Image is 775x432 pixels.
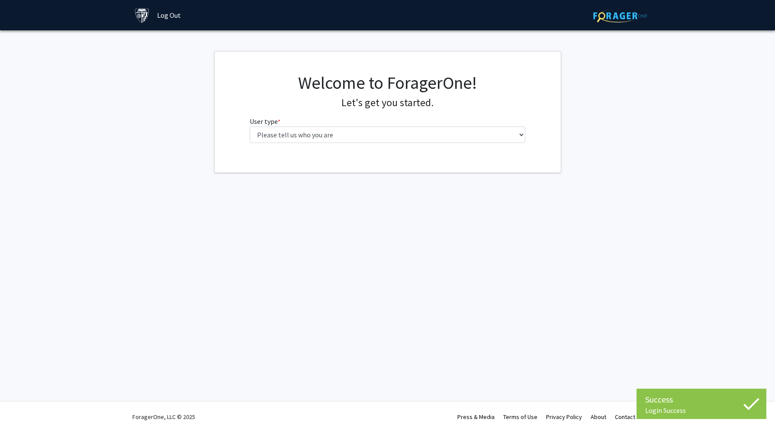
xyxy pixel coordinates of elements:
a: Contact Us [615,413,643,421]
div: Success [645,393,758,406]
h1: Welcome to ForagerOne! [250,72,525,93]
a: About [591,413,606,421]
label: User type [250,116,280,127]
div: ForagerOne, LLC © 2025 [132,402,195,432]
img: Johns Hopkins University Logo [135,8,150,23]
div: Login Success [645,406,758,415]
a: Press & Media [457,413,495,421]
a: Terms of Use [503,413,537,421]
h4: Let's get you started. [250,97,525,109]
a: Privacy Policy [546,413,582,421]
img: ForagerOne Logo [593,9,647,23]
